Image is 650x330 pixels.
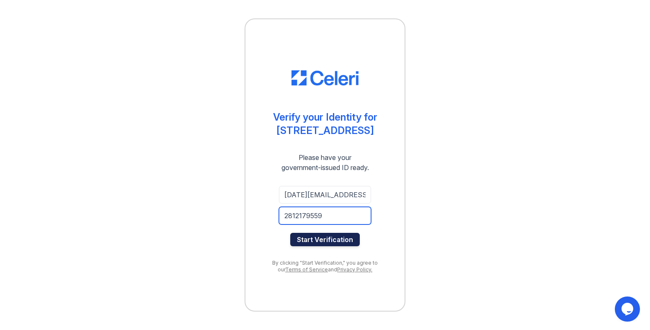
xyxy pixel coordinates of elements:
[285,266,328,273] a: Terms of Service
[262,260,388,273] div: By clicking "Start Verification," you agree to our and
[291,70,359,85] img: CE_Logo_Blue-a8612792a0a2168367f1c8372b55b34899dd931a85d93a1a3d3e32e68fde9ad4.png
[615,296,642,322] iframe: chat widget
[279,186,371,204] input: Email
[266,152,384,173] div: Please have your government-issued ID ready.
[273,111,377,137] div: Verify your Identity for [STREET_ADDRESS]
[279,207,371,224] input: Phone
[290,233,360,246] button: Start Verification
[337,266,372,273] a: Privacy Policy.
